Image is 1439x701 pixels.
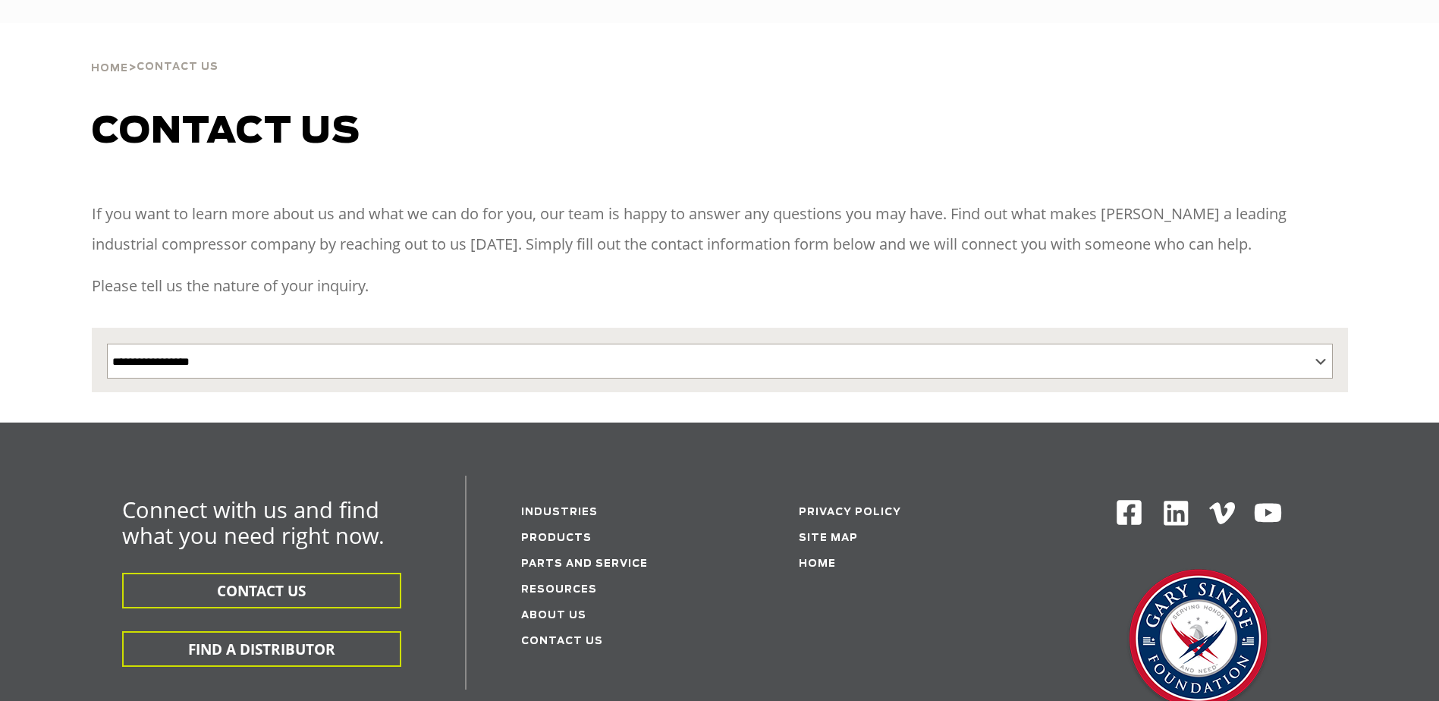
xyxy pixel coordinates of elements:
[91,23,218,80] div: >
[521,508,598,517] a: Industries
[122,631,401,667] button: FIND A DISTRIBUTOR
[1161,498,1191,528] img: Linkedin
[521,585,597,595] a: Resources
[799,533,858,543] a: Site Map
[122,495,385,550] span: Connect with us and find what you need right now.
[137,62,218,72] span: Contact Us
[521,611,586,621] a: About Us
[122,573,401,608] button: CONTACT US
[1253,498,1283,528] img: Youtube
[521,559,648,569] a: Parts and service
[799,559,836,569] a: Home
[1209,502,1235,524] img: Vimeo
[521,637,603,646] a: Contact Us
[91,61,128,74] a: Home
[92,114,360,150] span: Contact us
[92,271,1348,301] p: Please tell us the nature of your inquiry.
[1115,498,1143,527] img: Facebook
[92,199,1348,259] p: If you want to learn more about us and what we can do for you, our team is happy to answer any qu...
[799,508,901,517] a: Privacy Policy
[91,64,128,74] span: Home
[521,533,592,543] a: Products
